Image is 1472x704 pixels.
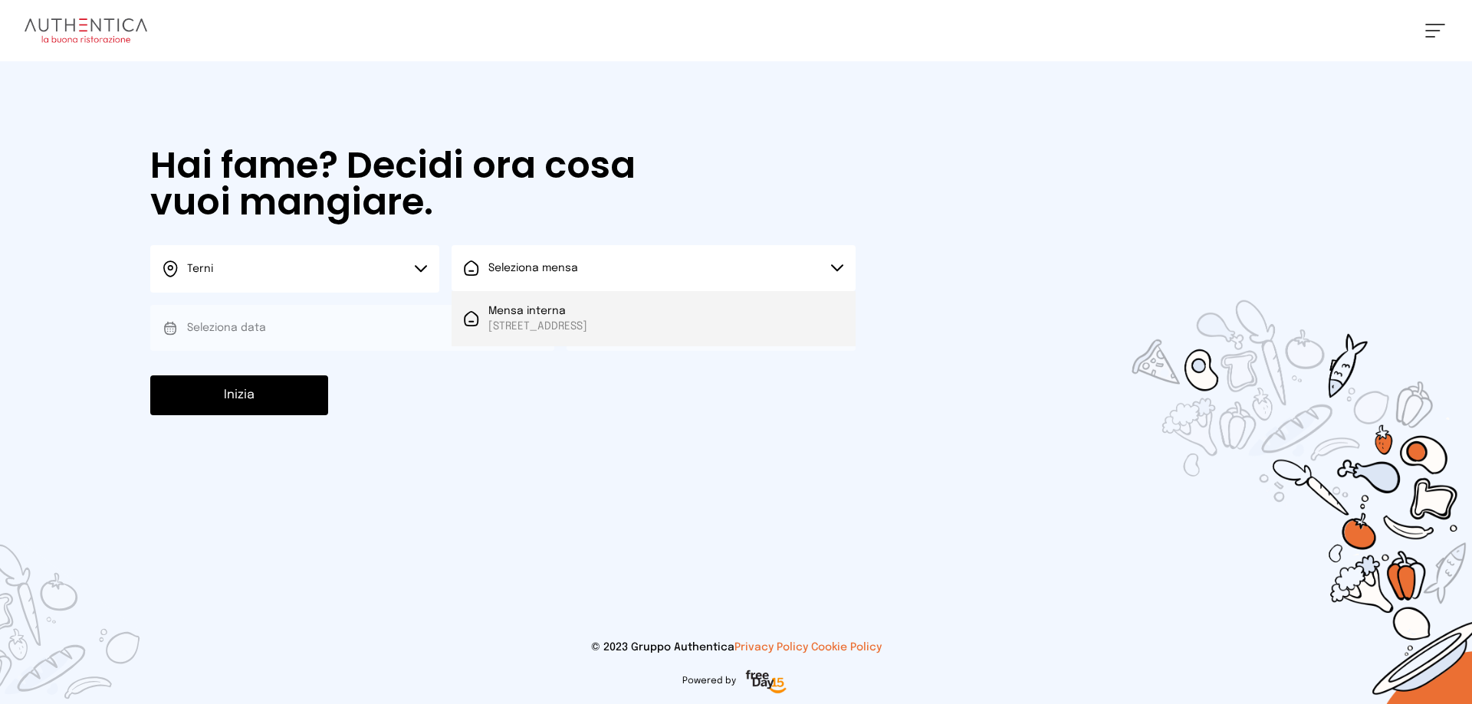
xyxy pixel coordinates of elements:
[488,303,587,319] span: Mensa interna
[811,642,882,653] a: Cookie Policy
[452,245,856,291] button: Seleziona mensa
[682,675,736,687] span: Powered by
[488,319,587,334] span: [STREET_ADDRESS]
[488,263,578,273] span: Seleziona mensa
[187,323,266,333] span: Seleziona data
[742,667,790,698] img: logo-freeday.3e08031.png
[25,640,1447,655] p: © 2023 Gruppo Authentica
[150,375,328,415] button: Inizia
[150,305,554,351] button: Seleziona data
[734,642,808,653] a: Privacy Policy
